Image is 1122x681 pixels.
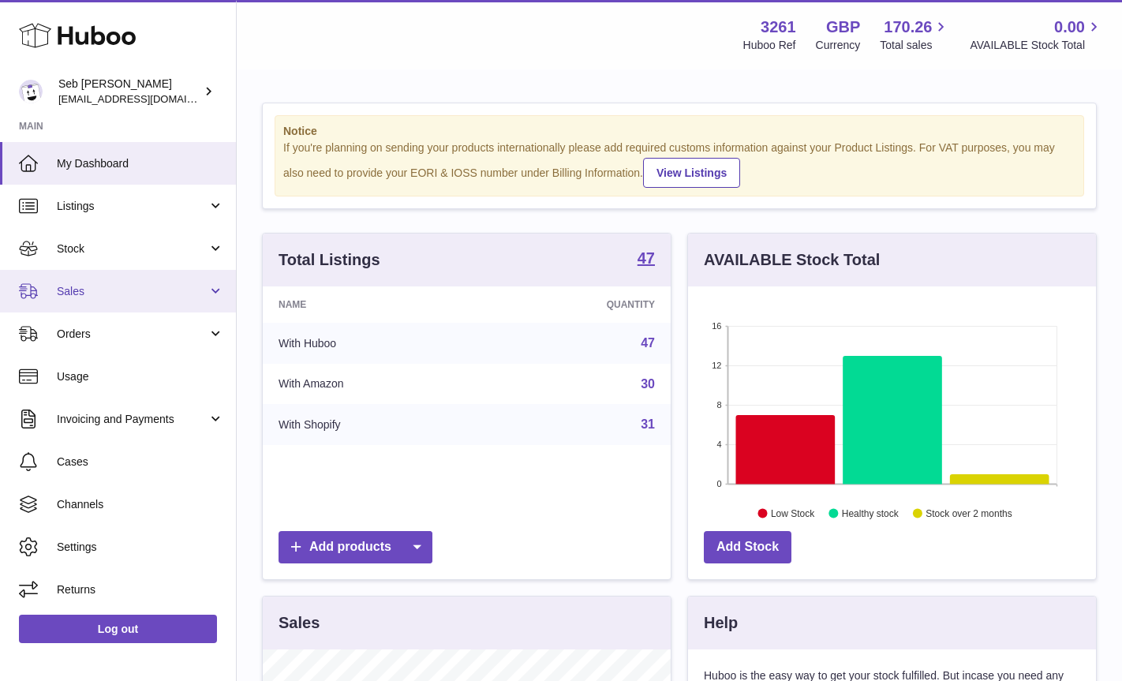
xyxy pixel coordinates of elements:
[279,612,320,634] h3: Sales
[716,400,721,410] text: 8
[880,17,950,53] a: 170.26 Total sales
[57,156,224,171] span: My Dashboard
[57,412,208,427] span: Invoicing and Payments
[771,507,815,518] text: Low Stock
[263,364,486,405] td: With Amazon
[743,38,796,53] div: Huboo Ref
[263,323,486,364] td: With Huboo
[57,455,224,470] span: Cases
[884,17,932,38] span: 170.26
[716,479,721,488] text: 0
[643,158,740,188] a: View Listings
[704,249,880,271] h3: AVAILABLE Stock Total
[816,38,861,53] div: Currency
[926,507,1012,518] text: Stock over 2 months
[704,531,791,563] a: Add Stock
[57,369,224,384] span: Usage
[283,124,1075,139] strong: Notice
[704,612,738,634] h3: Help
[712,321,721,331] text: 16
[880,38,950,53] span: Total sales
[279,531,432,563] a: Add products
[970,17,1103,53] a: 0.00 AVAILABLE Stock Total
[57,199,208,214] span: Listings
[19,80,43,103] img: ecom@bravefoods.co.uk
[57,582,224,597] span: Returns
[57,327,208,342] span: Orders
[486,286,671,323] th: Quantity
[1054,17,1085,38] span: 0.00
[263,286,486,323] th: Name
[712,361,721,370] text: 12
[638,250,655,266] strong: 47
[58,77,200,107] div: Seb [PERSON_NAME]
[641,336,655,350] a: 47
[57,497,224,512] span: Channels
[826,17,860,38] strong: GBP
[58,92,232,105] span: [EMAIL_ADDRESS][DOMAIN_NAME]
[279,249,380,271] h3: Total Listings
[57,241,208,256] span: Stock
[641,377,655,391] a: 30
[638,250,655,269] a: 47
[716,440,721,449] text: 4
[57,284,208,299] span: Sales
[57,540,224,555] span: Settings
[761,17,796,38] strong: 3261
[641,417,655,431] a: 31
[970,38,1103,53] span: AVAILABLE Stock Total
[283,140,1075,188] div: If you're planning on sending your products internationally please add required customs informati...
[19,615,217,643] a: Log out
[842,507,899,518] text: Healthy stock
[263,404,486,445] td: With Shopify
